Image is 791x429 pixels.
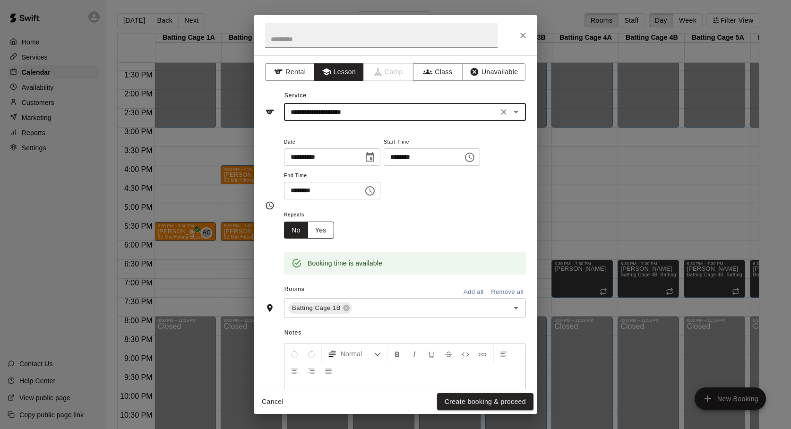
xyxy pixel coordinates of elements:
[265,107,275,117] svg: Service
[284,326,526,341] span: Notes
[457,345,473,362] button: Insert Code
[437,393,533,411] button: Create booking & proceed
[509,301,523,315] button: Open
[509,105,523,119] button: Open
[284,92,307,99] span: Service
[440,345,456,362] button: Format Strikethrough
[361,181,379,200] button: Choose time, selected time is 5:15 PM
[284,222,334,239] div: outlined button group
[314,63,364,81] button: Lesson
[286,362,302,379] button: Center Align
[265,303,275,313] svg: Rooms
[265,201,275,210] svg: Timing
[258,393,288,411] button: Cancel
[320,362,336,379] button: Justify Align
[462,63,525,81] button: Unavailable
[288,302,352,314] div: Batting Cage 1B
[324,345,385,362] button: Formatting Options
[284,286,305,292] span: Rooms
[406,345,422,362] button: Format Italics
[458,285,489,300] button: Add all
[413,63,463,81] button: Class
[384,136,480,149] span: Start Time
[284,222,308,239] button: No
[361,148,379,167] button: Choose date, selected date is Sep 23, 2025
[303,345,319,362] button: Redo
[308,255,382,272] div: Booking time is available
[284,170,380,182] span: End Time
[489,285,526,300] button: Remove all
[497,105,510,119] button: Clear
[515,27,532,44] button: Close
[341,349,374,359] span: Normal
[303,362,319,379] button: Right Align
[286,345,302,362] button: Undo
[308,222,334,239] button: Yes
[423,345,439,362] button: Format Underline
[284,209,342,222] span: Repeats
[364,63,413,81] span: Camps can only be created in the Services page
[284,136,380,149] span: Date
[389,345,405,362] button: Format Bold
[460,148,479,167] button: Choose time, selected time is 4:45 PM
[265,63,315,81] button: Rental
[496,345,512,362] button: Left Align
[288,303,344,313] span: Batting Cage 1B
[474,345,490,362] button: Insert Link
